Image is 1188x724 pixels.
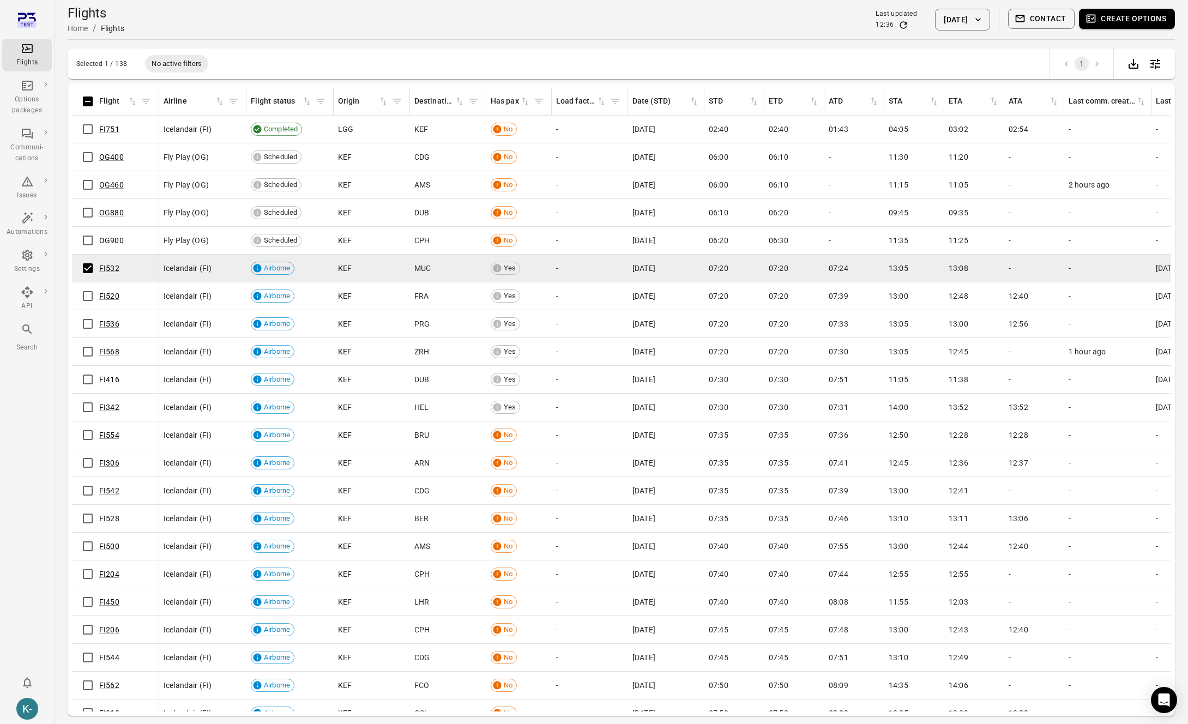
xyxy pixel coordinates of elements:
[260,207,301,218] span: Scheduled
[1156,402,1179,413] span: [DATE]
[898,20,909,31] button: Refresh data
[709,346,728,357] span: 07:20
[338,430,352,441] span: KEF
[260,179,301,190] span: Scheduled
[530,93,547,110] button: Filter by has pax
[164,318,212,329] span: Icelandair (FI)
[556,179,624,190] div: -
[889,95,928,107] div: STA
[414,207,429,218] span: DUB
[1069,402,1147,413] div: -
[414,374,429,385] span: DUB
[500,152,516,162] span: No
[465,93,481,110] button: Filter by destination
[829,235,880,246] div: -
[16,672,38,693] button: Notifications
[949,124,968,135] span: 03:02
[949,430,968,441] span: 12:28
[500,179,516,190] span: No
[338,402,352,413] span: KEF
[500,124,516,135] span: No
[225,93,242,110] button: Filter by airline
[769,318,788,329] span: 07:20
[769,207,788,218] span: 06:20
[338,263,352,274] span: KEF
[500,374,520,385] span: Yes
[260,235,301,246] span: Scheduled
[829,346,848,357] span: 07:30
[876,9,917,20] div: Last updated
[1069,95,1147,107] span: Last comm. created
[260,291,294,301] span: Airborne
[164,95,225,107] span: Airline
[260,402,294,413] span: Airborne
[1009,291,1028,301] span: 12:40
[889,95,939,107] div: Sort by STA in ascending order
[949,152,968,162] span: 11:20
[251,95,312,107] div: Sort by flight status in ascending order
[414,263,431,274] span: MUC
[260,318,294,329] span: Airborne
[1151,687,1177,713] div: Open Intercom Messenger
[556,263,624,274] div: -
[1009,318,1028,329] span: 12:56
[99,653,119,662] a: FI544
[7,227,47,238] div: Automations
[1069,124,1147,135] div: -
[949,291,968,301] span: 12:48
[889,430,908,441] span: 12:50
[889,207,908,218] span: 09:45
[889,124,908,135] span: 04:05
[1156,318,1179,329] span: [DATE]
[1079,9,1175,29] button: Create options
[99,95,138,107] div: Sort by flight in ascending order
[7,264,47,275] div: Settings
[829,291,848,301] span: 07:39
[7,342,47,353] div: Search
[2,208,52,241] a: Automations
[829,207,880,218] div: -
[99,208,124,217] a: OG880
[99,264,119,273] a: FI532
[556,207,624,218] div: -
[389,93,405,110] button: Filter by origin
[769,346,788,357] span: 07:20
[709,124,728,135] span: 02:40
[500,291,520,301] span: Yes
[145,58,208,69] span: No active filters
[312,93,329,110] button: Filter by flight status
[260,430,294,441] span: Airborne
[556,318,624,329] div: -
[164,457,212,468] span: Icelandair (FI)
[632,291,655,301] span: [DATE]
[949,402,968,413] span: 13:52
[769,152,788,162] span: 06:10
[99,625,119,634] a: FI206
[1144,53,1166,75] button: Open table configuration
[1009,235,1060,246] div: -
[414,152,430,162] span: CDG
[99,95,138,107] span: Flight
[556,152,624,162] div: -
[769,374,788,385] span: 07:30
[260,152,301,162] span: Scheduled
[889,235,908,246] span: 11:35
[338,95,389,107] span: Origin
[949,318,968,329] span: 13:00
[632,318,655,329] span: [DATE]
[2,39,52,71] a: Flights
[7,142,47,164] div: Communi-cations
[338,124,353,135] span: LGG
[1009,95,1059,107] span: ATA
[164,374,212,385] span: Icelandair (FI)
[632,152,655,162] span: [DATE]
[99,431,119,439] a: FI554
[876,20,894,31] div: 12:36
[414,235,430,246] span: CPH
[556,235,624,246] div: -
[632,179,655,190] span: [DATE]
[829,430,848,441] span: 07:36
[338,95,389,107] div: Sort by origin in ascending order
